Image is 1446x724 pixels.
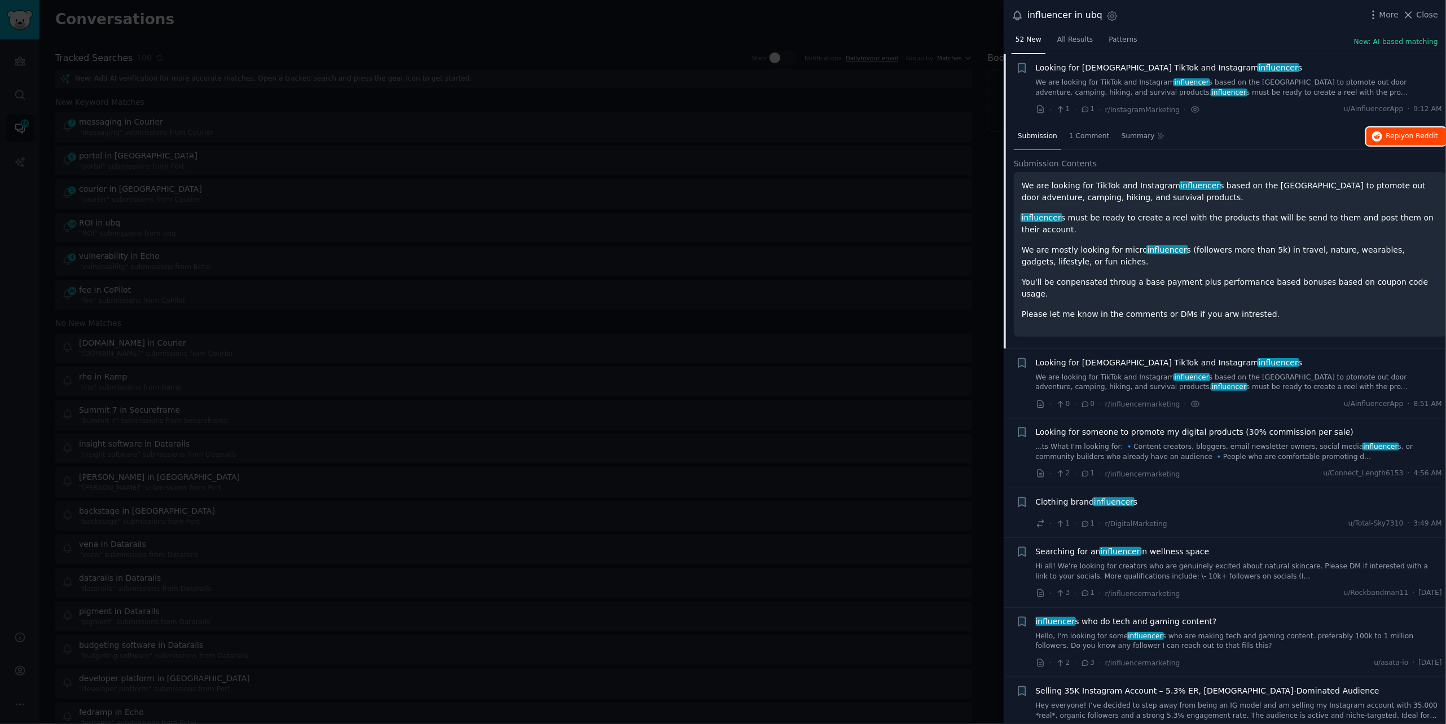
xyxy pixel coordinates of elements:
button: Replyon Reddit [1366,127,1446,145]
div: influencer in ubq [1027,8,1102,23]
span: [DATE] [1419,588,1442,598]
a: Hi all! We’re looking for creators who are genuinely excited about natural skincare. Please DM if... [1036,562,1443,581]
span: influencer [1146,245,1188,254]
span: Clothing brand s [1036,496,1138,508]
p: Please let me know in the comments or DMs if you arw intrested. [1022,308,1438,320]
span: 8:51 AM [1414,399,1442,409]
span: u/AinfluencerApp [1344,399,1403,409]
span: · [1099,588,1101,599]
span: [DATE] [1419,658,1442,668]
span: influencer [1363,443,1399,451]
span: 3 [1056,588,1070,598]
a: Searching for aninfluencerin wellness space [1036,546,1210,558]
span: · [1099,518,1101,529]
span: 2 [1056,658,1070,668]
span: · [1049,518,1052,529]
a: Clothing brandinfluencers [1036,496,1138,508]
span: Submission [1018,131,1057,142]
a: Hello, I'm looking for someinfluencers who are making tech and gaming content. preferably 100k to... [1036,632,1443,651]
span: influencer [1211,383,1247,391]
span: · [1074,104,1076,116]
span: u/Rockbandman11 [1344,588,1409,598]
span: · [1099,104,1101,116]
span: u/Total-Sky7310 [1348,519,1404,529]
a: influencers who do tech and gaming content? [1036,616,1217,628]
span: · [1099,468,1101,480]
span: · [1049,104,1052,116]
a: Looking for someone to promote my digital products (30% commission per sale) [1036,426,1354,438]
button: Close [1403,9,1438,21]
span: 1 Comment [1069,131,1110,142]
p: We are looking for TikTok and Instagram s based on the [GEOGRAPHIC_DATA] to ptomote out door adve... [1022,180,1438,204]
span: r/influencermarketing [1105,400,1180,408]
span: Looking for [DEMOGRAPHIC_DATA] TikTok and Instagram s [1036,357,1303,369]
span: · [1049,588,1052,599]
span: · [1074,657,1076,669]
span: 4:56 AM [1414,469,1442,479]
span: Submission Contents [1014,158,1097,170]
span: influencer [1173,373,1210,381]
button: New: AI-based matching [1354,37,1438,47]
span: 1 [1056,104,1070,114]
span: · [1074,398,1076,410]
a: Selling 35K Instagram Account – 5.3% ER, [DEMOGRAPHIC_DATA]-Dominated Audience [1036,685,1379,697]
span: 1 [1080,588,1095,598]
span: s who do tech and gaming content? [1036,616,1217,628]
span: r/influencermarketing [1105,659,1180,667]
span: Looking for [DEMOGRAPHIC_DATA] TikTok and Instagram s [1036,62,1303,74]
span: Summary [1122,131,1155,142]
span: 9:12 AM [1414,104,1442,114]
a: We are looking for TikTok and Instagraminfluencers based on the [GEOGRAPHIC_DATA] to ptomote out ... [1036,373,1443,392]
span: · [1074,518,1076,529]
span: 1 [1080,519,1095,529]
button: More [1368,9,1399,21]
span: influencer [1127,632,1164,640]
span: r/influencermarketing [1105,590,1180,598]
span: 0 [1080,399,1095,409]
span: · [1049,657,1052,669]
p: You'll be conpensated throug a base payment plus performance based bonuses based on coupon code u... [1022,276,1438,300]
span: on Reddit [1405,132,1438,140]
span: 1 [1080,104,1095,114]
span: · [1408,519,1410,529]
span: More [1379,9,1399,21]
span: influencer [1100,547,1141,556]
span: Reply [1386,131,1438,142]
span: · [1049,468,1052,480]
span: 3:49 AM [1414,519,1442,529]
span: · [1413,588,1415,598]
span: influencer [1021,213,1062,222]
a: Looking for [DEMOGRAPHIC_DATA] TikTok and Instagraminfluencers [1036,357,1303,369]
a: All Results [1053,31,1097,54]
span: · [1413,658,1415,668]
span: · [1074,468,1076,480]
span: · [1099,657,1101,669]
span: 1 [1080,469,1095,479]
span: influencer [1093,497,1135,506]
span: · [1074,588,1076,599]
a: ...ts What I’m looking for: 🔹Content creators, bloggers, email newsletter owners, social mediainf... [1036,442,1443,462]
a: We are looking for TikTok and Instagraminfluencers based on the [GEOGRAPHIC_DATA] to ptomote out ... [1036,78,1443,98]
span: · [1408,469,1410,479]
span: u/asata-io [1374,658,1409,668]
a: 52 New [1012,31,1045,54]
span: r/DigitalMarketing [1105,520,1167,528]
span: 0 [1056,399,1070,409]
span: · [1184,398,1186,410]
a: Patterns [1105,31,1141,54]
a: Looking for [DEMOGRAPHIC_DATA] TikTok and Instagraminfluencers [1036,62,1303,74]
span: u/AinfluencerApp [1344,104,1403,114]
span: Patterns [1109,35,1137,45]
span: influencer [1035,617,1076,626]
span: All Results [1057,35,1093,45]
p: We are mostly looking for micro s (followers more than 5k) in travel, nature, wearables, gadgets,... [1022,244,1438,268]
span: 2 [1056,469,1070,479]
span: · [1099,398,1101,410]
span: influencer [1258,358,1299,367]
span: influencer [1258,63,1299,72]
span: · [1049,398,1052,410]
span: r/InstagramMarketing [1105,106,1180,114]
